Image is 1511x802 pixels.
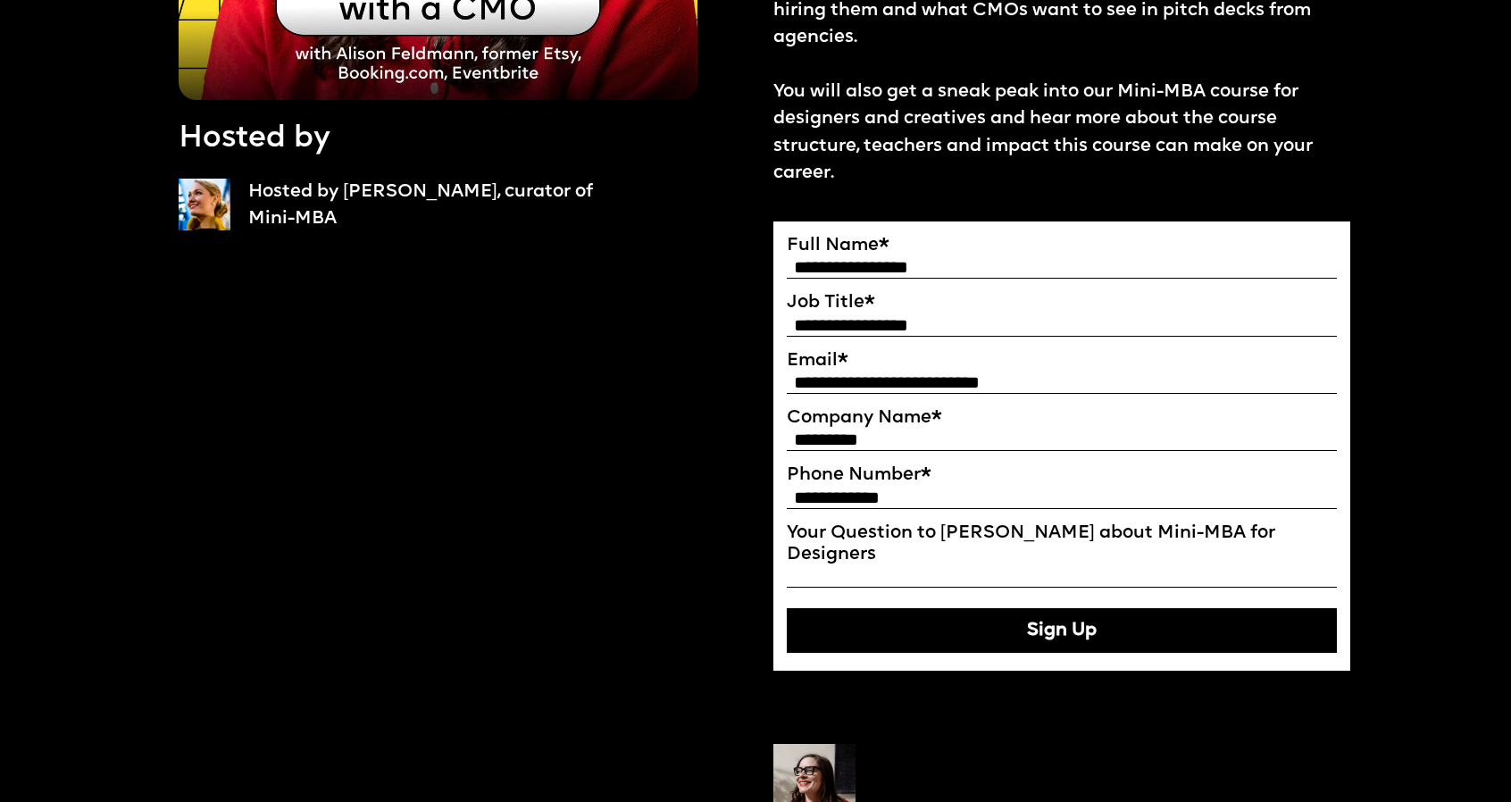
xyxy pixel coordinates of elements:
label: Full Name [787,235,1337,256]
button: Sign Up [787,608,1337,653]
label: Job Title [787,292,1337,313]
p: Hosted by [PERSON_NAME], curator of Mini-MBA [248,179,604,233]
label: Email [787,350,1337,372]
label: Company Name [787,407,1337,429]
label: Your Question to [PERSON_NAME] about Mini-MBA for Designers [787,522,1337,566]
p: Hosted by [179,118,330,160]
label: Phone Number [787,464,1337,486]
